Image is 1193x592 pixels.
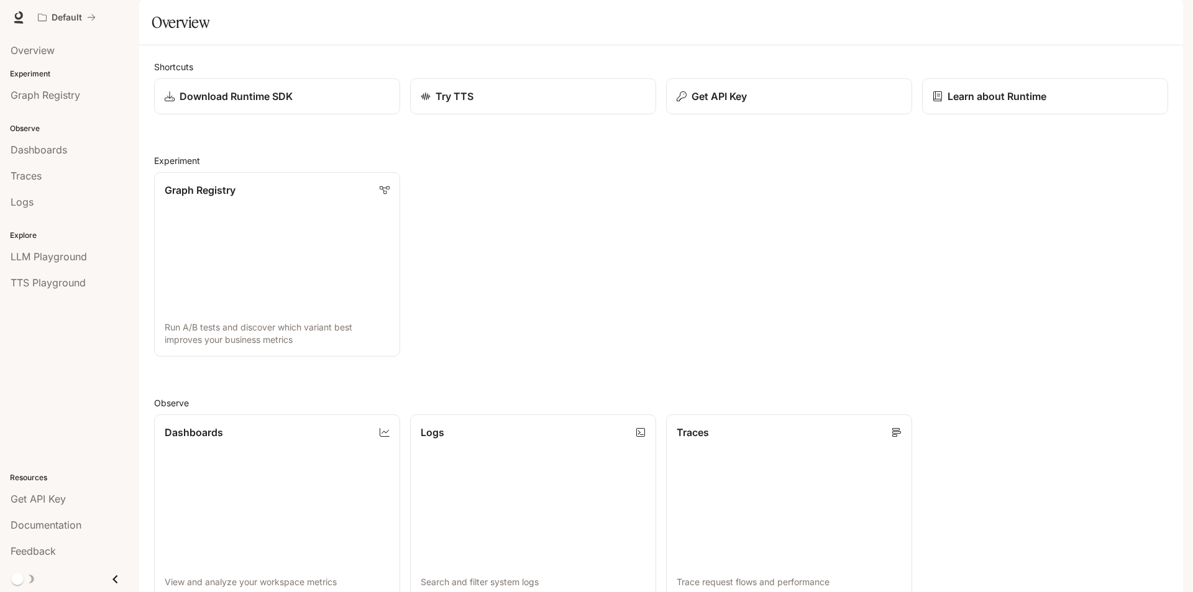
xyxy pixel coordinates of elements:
[32,5,101,30] button: All workspaces
[52,12,82,23] p: Default
[165,576,390,588] p: View and analyze your workspace metrics
[421,576,646,588] p: Search and filter system logs
[154,396,1168,409] h2: Observe
[154,78,400,114] a: Download Runtime SDK
[165,425,223,440] p: Dashboards
[692,89,747,104] p: Get API Key
[677,576,902,588] p: Trace request flows and performance
[154,154,1168,167] h2: Experiment
[948,89,1046,104] p: Learn about Runtime
[436,89,473,104] p: Try TTS
[666,78,912,114] button: Get API Key
[410,78,656,114] a: Try TTS
[152,10,209,35] h1: Overview
[180,89,293,104] p: Download Runtime SDK
[677,425,709,440] p: Traces
[421,425,444,440] p: Logs
[165,321,390,346] p: Run A/B tests and discover which variant best improves your business metrics
[154,172,400,357] a: Graph RegistryRun A/B tests and discover which variant best improves your business metrics
[165,183,235,198] p: Graph Registry
[922,78,1168,114] a: Learn about Runtime
[154,60,1168,73] h2: Shortcuts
